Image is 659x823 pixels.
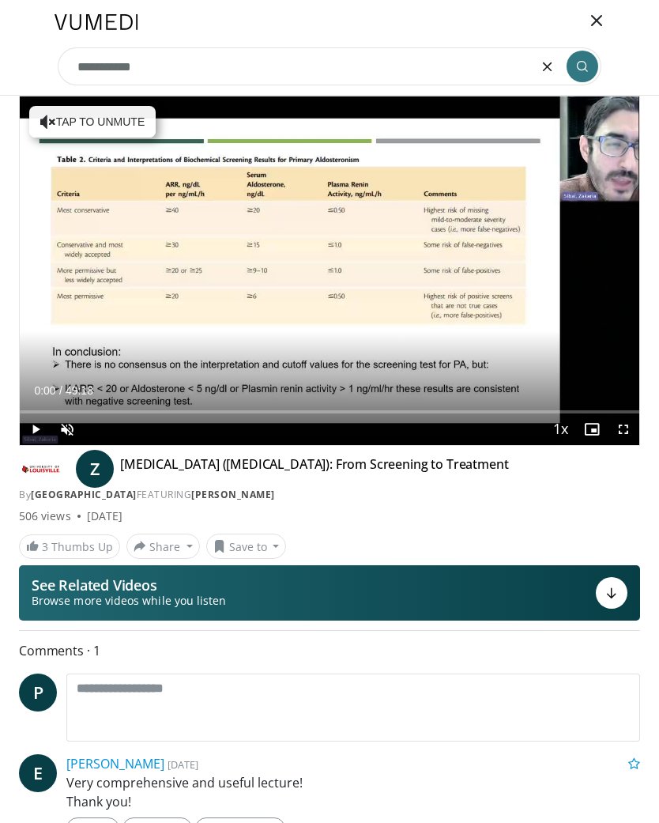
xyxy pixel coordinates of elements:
img: VuMedi Logo [55,14,138,30]
a: E [19,754,57,792]
a: 3 Thumbs Up [19,534,120,559]
span: Comments 1 [19,640,640,661]
span: 3 [42,539,48,554]
button: Fullscreen [608,413,639,445]
button: Save to [206,534,287,559]
button: Share [126,534,200,559]
a: Z [76,450,114,488]
div: By FEATURING [19,488,640,502]
button: Tap to unmute [29,106,156,138]
span: 49:18 [66,384,93,397]
button: Play [20,413,51,445]
div: [DATE] [87,508,122,524]
button: Enable picture-in-picture mode [576,413,608,445]
span: Browse more videos while you listen [32,593,226,609]
div: Progress Bar [20,410,639,413]
button: Playback Rate [544,413,576,445]
input: Search topics, interventions [58,47,601,85]
a: [GEOGRAPHIC_DATA] [31,488,137,501]
a: [PERSON_NAME] [66,755,164,772]
video-js: Video Player [20,96,639,445]
button: Unmute [51,413,83,445]
small: [DATE] [168,757,198,772]
h4: [MEDICAL_DATA] ([MEDICAL_DATA]): From Screening to Treatment [120,456,508,481]
p: Very comprehensive and useful lecture! Thank you! [66,773,640,811]
button: See Related Videos Browse more videos while you listen [19,565,640,621]
span: / [59,384,62,397]
p: See Related Videos [32,577,226,593]
img: University of Louisville [19,456,63,481]
a: [PERSON_NAME] [191,488,275,501]
span: 0:00 [34,384,55,397]
span: 506 views [19,508,71,524]
a: P [19,674,57,712]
